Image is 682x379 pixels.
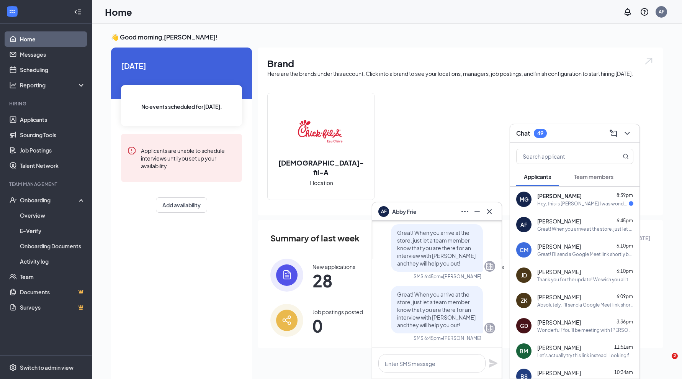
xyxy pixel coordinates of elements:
span: 1 location [309,179,333,187]
span: 8:39pm [617,192,633,198]
span: 3:36pm [617,319,633,325]
button: Cross [483,205,496,218]
svg: MagnifyingGlass [623,153,629,159]
div: Job postings posted [312,308,363,316]
span: 0 [312,319,363,333]
div: MG [520,195,528,203]
button: Add availability [156,197,207,213]
img: Chick-fil-A [296,106,345,155]
svg: Company [485,323,494,333]
div: New applications [312,263,355,271]
svg: ComposeMessage [609,129,618,138]
span: [PERSON_NAME] [537,293,581,301]
div: Hey, this is [PERSON_NAME] I was wondering when my first day will be. I'm looking forward to work... [537,200,629,207]
div: JD [521,271,527,279]
div: BM [520,347,528,355]
h1: Brand [267,57,654,70]
h2: [DEMOGRAPHIC_DATA]-fil-A [268,158,374,177]
a: Activity log [20,254,85,269]
svg: Plane [489,359,498,368]
div: Great! I’ll send a Google Meet link shortly beforehand! [537,251,633,258]
div: Team Management [9,181,84,187]
button: ChevronDown [621,127,633,139]
svg: Notifications [623,7,632,16]
svg: Cross [485,207,494,216]
span: [PERSON_NAME] [537,192,582,200]
img: icon [270,304,303,337]
span: Team members [574,173,613,180]
div: Let's actually try this link instead. Looking forward to chatting with you at noon! [URL][DOMAIN_... [537,352,633,359]
span: 6:45pm [617,218,633,223]
div: Applicants are unable to schedule interviews until you set up your availability. [141,146,236,170]
svg: Settings [9,364,17,371]
span: [PERSON_NAME] [537,268,581,276]
svg: Analysis [9,81,17,89]
div: Absolutely. I’ll send a Google Meet link shortly beforehand! [537,302,633,308]
a: Messages [20,47,85,62]
span: Summary of last week [270,231,360,245]
svg: WorkstreamLogo [8,8,16,15]
div: SMS 6:45pm [414,335,441,341]
input: Search applicant [517,149,607,164]
a: Talent Network [20,158,85,173]
div: 49 [537,130,543,136]
svg: Minimize [473,207,482,216]
a: Home [20,31,85,47]
div: AF [659,8,664,15]
span: 2 [672,353,678,359]
svg: QuestionInfo [640,7,649,16]
span: [PERSON_NAME] [537,344,581,351]
span: [PERSON_NAME] [537,318,581,326]
div: CM [520,246,528,254]
img: open.6027fd2a22e1237b5b06.svg [644,57,654,66]
a: E-Verify [20,223,85,238]
span: Abby Frie [392,207,417,216]
div: Thank you for the update! We wish you all the best! [537,276,633,283]
span: Great! When you arrive at the store, just let a team member know that you are there for an interv... [397,291,476,328]
svg: Ellipses [460,207,469,216]
a: Team [20,269,85,284]
div: ZK [521,297,527,304]
a: Onboarding Documents [20,238,85,254]
a: DocumentsCrown [20,284,85,300]
button: Minimize [471,205,483,218]
div: GD [520,322,528,330]
span: [DATE] [121,60,242,72]
span: 11:51am [614,344,633,350]
a: Applicants [20,112,85,127]
a: SurveysCrown [20,300,85,315]
span: 10:34am [614,369,633,375]
span: • [PERSON_NAME] [441,273,481,280]
div: Onboarding [20,196,79,204]
div: Great! When you arrive at the store, just let a team member know that you are there for an interv... [537,226,633,232]
span: [PERSON_NAME] [537,369,581,377]
h1: Home [105,5,132,18]
iframe: Intercom live chat [656,353,674,371]
div: SMS 6:45pm [414,273,441,280]
a: Sourcing Tools [20,127,85,143]
div: Wonderful! You’ll be meeting with [PERSON_NAME]. Just let a team member know you’re there for an ... [537,327,633,333]
span: 6:10pm [617,243,633,249]
span: [PERSON_NAME] [537,217,581,225]
span: • [PERSON_NAME] [441,335,481,341]
a: Overview [20,208,85,223]
span: No events scheduled for [DATE] . [141,102,222,111]
div: AF [520,221,527,228]
span: 6:10pm [617,268,633,274]
span: 6:09pm [617,294,633,299]
img: icon [270,259,303,292]
a: Job Postings [20,143,85,158]
span: 28 [312,274,355,287]
button: ComposeMessage [607,127,620,139]
span: Great! When you arrive at the store, just let a team member know that you are there for an interv... [397,229,476,267]
h3: 👋 Good morning, [PERSON_NAME] ! [111,33,663,41]
div: Here are the brands under this account. Click into a brand to see your locations, managers, job p... [267,70,654,77]
div: Hiring [9,100,84,107]
svg: UserCheck [9,196,17,204]
div: Switch to admin view [20,364,74,371]
svg: Collapse [74,8,82,16]
svg: Error [127,146,136,155]
h3: Chat [516,129,530,138]
svg: ChevronDown [623,129,632,138]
